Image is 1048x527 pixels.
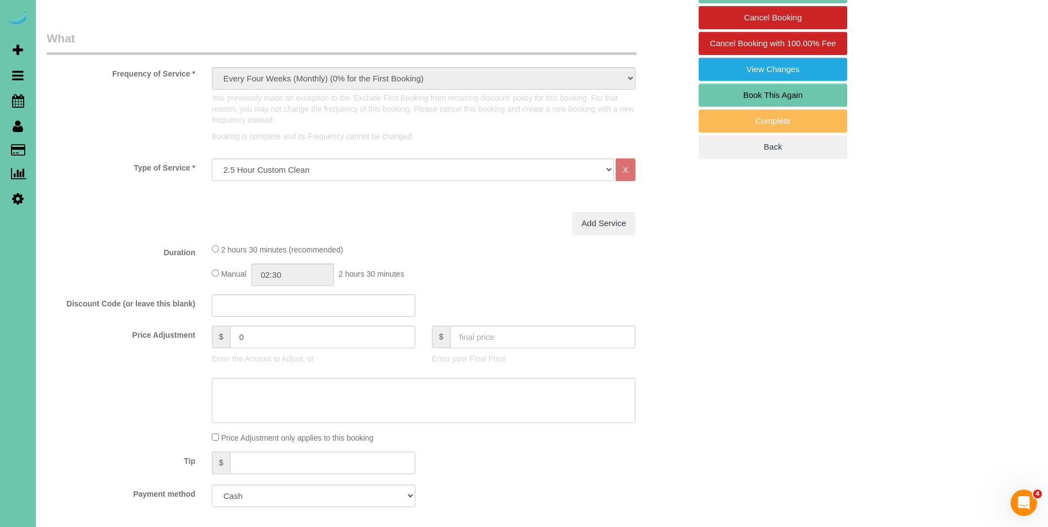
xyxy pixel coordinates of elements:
span: $ [432,326,450,348]
a: Cancel Booking [699,6,847,29]
span: 2 hours 30 minutes [339,270,404,278]
span: 2 hours 30 minutes (recommended) [221,245,343,254]
legend: What [47,30,637,55]
span: $ [212,452,230,474]
a: View Changes [699,58,847,81]
span: 4 [1033,490,1042,498]
p: Booking is complete and its Frequency cannot be changed [212,131,635,142]
a: Book This Again [699,84,847,107]
p: Enter the Amount to Adjust, or [212,353,415,364]
label: Tip [39,452,204,466]
label: Duration [39,243,204,258]
span: Manual [221,270,246,278]
span: Cancel Booking with 100.00% Fee [710,39,836,48]
a: Back [699,135,847,158]
img: Automaid Logo [7,11,29,26]
a: Cancel Booking with 100.00% Fee [699,32,847,55]
label: Payment method [39,485,204,499]
input: final price [450,326,635,348]
label: Frequency of Service * [39,64,204,79]
label: Price Adjustment [39,326,204,341]
label: Discount Code (or leave this blank) [39,294,204,309]
label: Type of Service * [39,158,204,173]
span: Price Adjustment only applies to this booking [221,433,374,442]
iframe: Intercom live chat [1011,490,1037,516]
span: $ [212,326,230,348]
p: Enter your Final Price [432,353,635,364]
p: You previously made an exception to the 'Exclude First Booking from recurring discount' policy fo... [212,92,635,125]
a: Add Service [572,212,635,235]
